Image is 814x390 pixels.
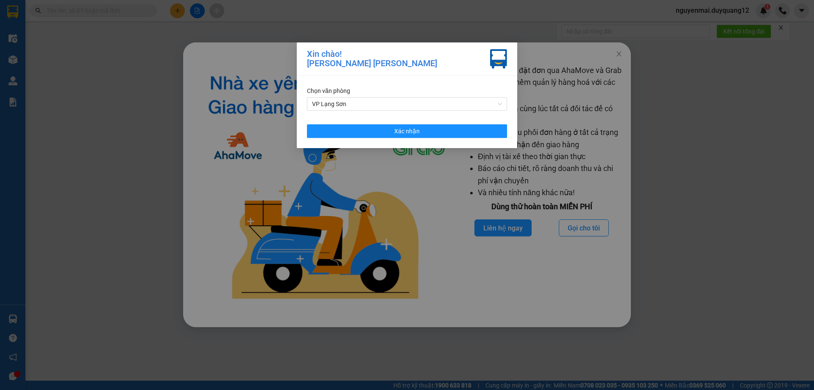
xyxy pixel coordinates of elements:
[307,86,507,95] div: Chọn văn phòng
[307,49,437,69] div: Xin chào! [PERSON_NAME] [PERSON_NAME]
[312,98,502,110] span: VP Lạng Sơn
[490,49,507,69] img: vxr-icon
[394,126,420,136] span: Xác nhận
[307,124,507,138] button: Xác nhận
